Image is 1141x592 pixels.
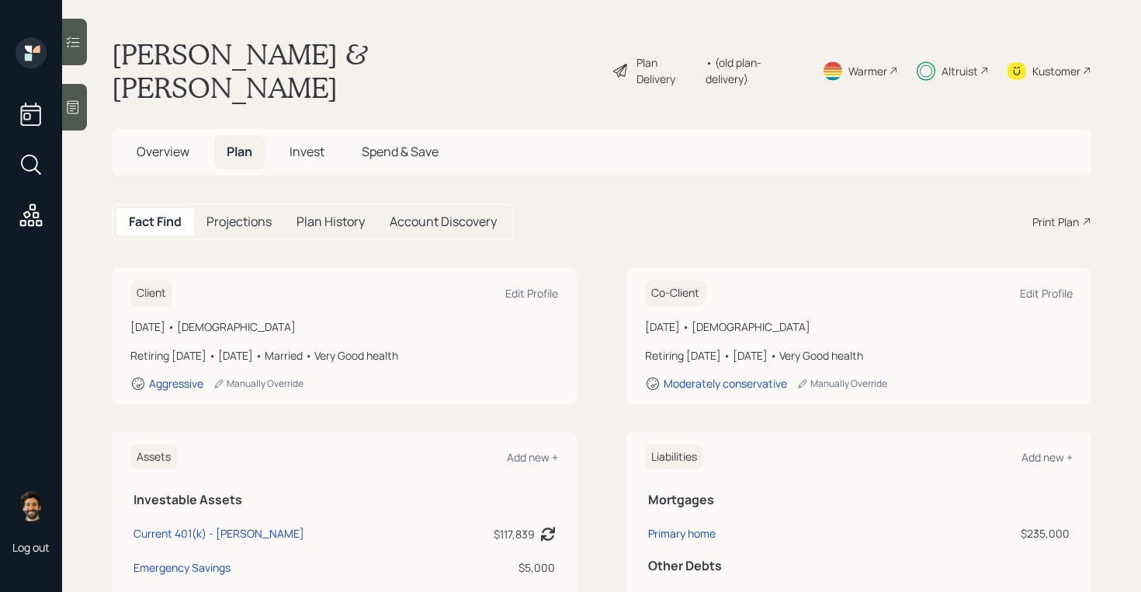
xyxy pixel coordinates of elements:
[112,37,599,104] h1: [PERSON_NAME] & [PERSON_NAME]
[206,214,272,229] h5: Projections
[213,377,303,390] div: Manually Override
[494,526,535,542] div: $117,839
[706,54,803,87] div: • (old plan-delivery)
[848,63,887,79] div: Warmer
[505,286,558,301] div: Edit Profile
[134,493,555,507] h5: Investable Assets
[942,63,978,79] div: Altruist
[130,347,558,364] div: Retiring [DATE] • [DATE] • Married • Very Good health
[648,525,716,542] div: Primary home
[137,143,189,160] span: Overview
[297,214,365,229] h5: Plan History
[362,143,439,160] span: Spend & Save
[129,214,182,229] h5: Fact Find
[645,280,706,306] h6: Co-Client
[12,540,50,555] div: Log out
[636,54,698,87] div: Plan Delivery
[664,376,787,391] div: Moderately conservative
[645,347,1073,364] div: Retiring [DATE] • [DATE] • Very Good health
[130,319,558,335] div: [DATE] • [DEMOGRAPHIC_DATA]
[290,143,324,160] span: Invest
[1032,214,1079,230] div: Print Plan
[796,377,887,390] div: Manually Override
[648,493,1070,507] h5: Mortgages
[645,444,703,470] h6: Liabilities
[918,525,1070,542] div: $235,000
[130,280,172,306] h6: Client
[16,490,47,521] img: eric-schwartz-headshot.png
[134,559,231,576] div: Emergency Savings
[443,559,555,576] div: $5,000
[1032,63,1080,79] div: Kustomer
[1020,286,1073,301] div: Edit Profile
[227,143,252,160] span: Plan
[645,319,1073,335] div: [DATE] • [DEMOGRAPHIC_DATA]
[507,450,558,465] div: Add new +
[390,214,497,229] h5: Account Discovery
[134,525,304,542] div: Current 401(k) - [PERSON_NAME]
[648,559,1070,573] h5: Other Debts
[1021,450,1073,465] div: Add new +
[149,376,203,391] div: Aggressive
[130,444,177,470] h6: Assets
